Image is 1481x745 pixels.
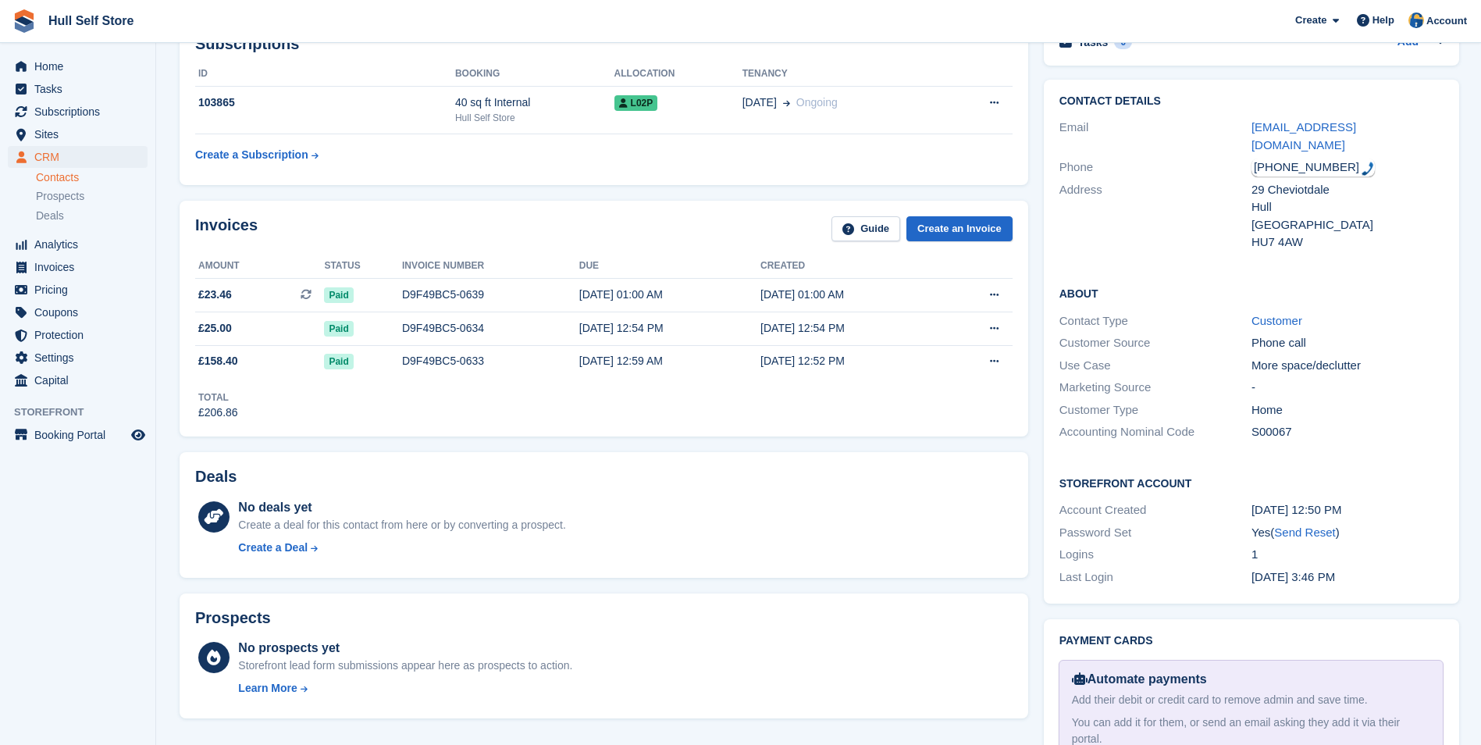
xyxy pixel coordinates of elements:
[1251,401,1444,419] div: Home
[1362,162,1374,176] img: hfpfyWBK5wQHBAGPgDf9c6qAYOxxMAAAAASUVORK5CYII=
[8,123,148,145] a: menu
[8,146,148,168] a: menu
[8,55,148,77] a: menu
[1114,35,1132,49] div: 0
[1059,401,1251,419] div: Customer Type
[34,347,128,369] span: Settings
[1059,546,1251,564] div: Logins
[1059,181,1251,251] div: Address
[760,254,942,279] th: Created
[1251,216,1444,234] div: [GEOGRAPHIC_DATA]
[614,95,658,111] span: L02P
[129,426,148,444] a: Preview store
[796,96,838,109] span: Ongoing
[238,498,565,517] div: No deals yet
[238,680,297,697] div: Learn More
[324,254,402,279] th: Status
[1274,526,1335,539] a: Send Reset
[1059,334,1251,352] div: Customer Source
[1059,475,1444,490] h2: Storefront Account
[36,188,148,205] a: Prospects
[195,62,455,87] th: ID
[1059,357,1251,375] div: Use Case
[1251,334,1444,352] div: Phone call
[198,405,238,421] div: £206.86
[1059,119,1251,154] div: Email
[8,256,148,278] a: menu
[1251,314,1302,327] a: Customer
[42,8,140,34] a: Hull Self Store
[1072,670,1430,689] div: Automate payments
[402,320,579,337] div: D9F49BC5-0634
[1251,159,1375,176] div: Call: +447774018949
[36,189,84,204] span: Prospects
[1251,198,1444,216] div: Hull
[8,101,148,123] a: menu
[238,517,565,533] div: Create a deal for this contact from here or by converting a prospect.
[34,279,128,301] span: Pricing
[324,287,353,303] span: Paid
[195,35,1013,53] h2: Subscriptions
[579,254,760,279] th: Due
[198,320,232,337] span: £25.00
[742,94,777,111] span: [DATE]
[402,353,579,369] div: D9F49BC5-0633
[34,301,128,323] span: Coupons
[34,55,128,77] span: Home
[1408,12,1424,28] img: Hull Self Store
[238,658,572,674] div: Storefront lead form submissions appear here as prospects to action.
[1251,501,1444,519] div: [DATE] 12:50 PM
[34,324,128,346] span: Protection
[1270,526,1339,539] span: ( )
[1251,570,1335,583] time: 2025-09-03 14:46:44 UTC
[455,94,614,111] div: 40 sq ft Internal
[1072,692,1430,708] div: Add their debit or credit card to remove admin and save time.
[12,9,36,33] img: stora-icon-8386f47178a22dfd0bd8f6a31ec36ba5ce8667c1dd55bd0f319d3a0aa187defe.svg
[1251,120,1356,151] a: [EMAIL_ADDRESS][DOMAIN_NAME]
[238,540,308,556] div: Create a Deal
[34,233,128,255] span: Analytics
[1251,181,1444,199] div: 29 Cheviotdale
[195,609,271,627] h2: Prospects
[8,233,148,255] a: menu
[8,424,148,446] a: menu
[8,279,148,301] a: menu
[906,216,1013,242] a: Create an Invoice
[455,62,614,87] th: Booking
[34,78,128,100] span: Tasks
[1251,546,1444,564] div: 1
[195,468,237,486] h2: Deals
[1078,35,1109,49] h2: Tasks
[1059,159,1251,176] div: Phone
[36,170,148,185] a: Contacts
[1251,379,1444,397] div: -
[760,353,942,369] div: [DATE] 12:52 PM
[34,123,128,145] span: Sites
[1251,357,1444,375] div: More space/declutter
[324,321,353,337] span: Paid
[579,353,760,369] div: [DATE] 12:59 AM
[195,94,455,111] div: 103865
[195,216,258,242] h2: Invoices
[1059,379,1251,397] div: Marketing Source
[402,287,579,303] div: D9F49BC5-0639
[8,301,148,323] a: menu
[195,254,324,279] th: Amount
[1372,12,1394,28] span: Help
[34,146,128,168] span: CRM
[760,320,942,337] div: [DATE] 12:54 PM
[8,347,148,369] a: menu
[36,209,64,223] span: Deals
[198,353,238,369] span: £158.40
[324,354,353,369] span: Paid
[8,324,148,346] a: menu
[238,639,572,658] div: No prospects yet
[579,320,760,337] div: [DATE] 12:54 PM
[1059,569,1251,586] div: Last Login
[238,680,572,697] a: Learn More
[34,256,128,278] span: Invoices
[1059,635,1444,647] h2: Payment cards
[198,390,238,405] div: Total
[579,287,760,303] div: [DATE] 01:00 AM
[1059,285,1444,301] h2: About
